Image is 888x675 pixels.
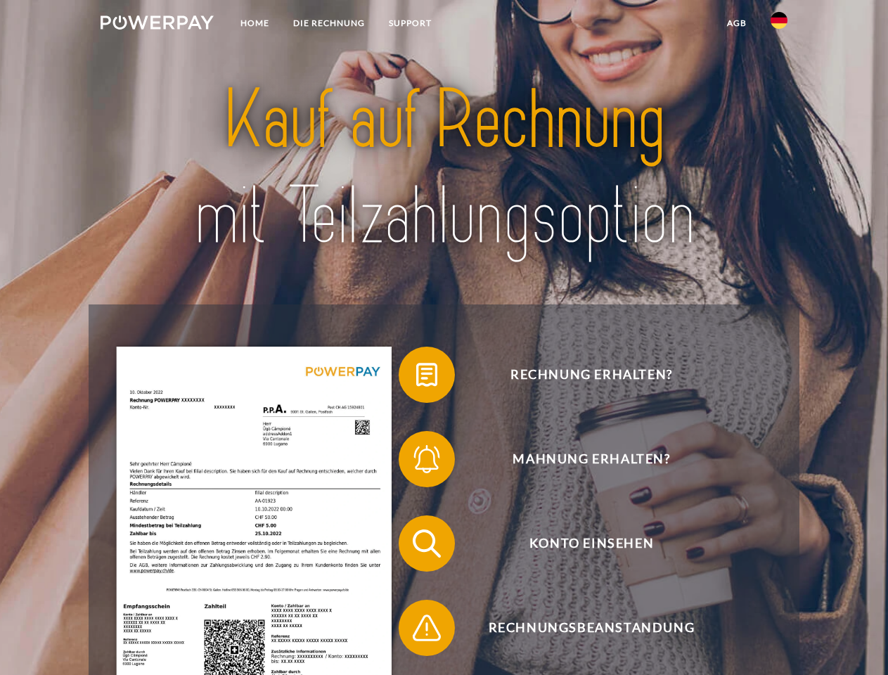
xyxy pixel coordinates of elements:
img: de [771,12,787,29]
img: title-powerpay_de.svg [134,67,754,269]
img: qb_bell.svg [409,442,444,477]
button: Rechnungsbeanstandung [399,600,764,656]
img: logo-powerpay-white.svg [101,15,214,30]
button: Konto einsehen [399,515,764,572]
button: Mahnung erhalten? [399,431,764,487]
img: qb_bill.svg [409,357,444,392]
img: qb_warning.svg [409,610,444,645]
a: SUPPORT [377,11,444,36]
a: agb [715,11,759,36]
span: Rechnung erhalten? [419,347,764,403]
span: Mahnung erhalten? [419,431,764,487]
button: Rechnung erhalten? [399,347,764,403]
span: Konto einsehen [419,515,764,572]
img: qb_search.svg [409,526,444,561]
span: Rechnungsbeanstandung [419,600,764,656]
a: Home [229,11,281,36]
a: DIE RECHNUNG [281,11,377,36]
